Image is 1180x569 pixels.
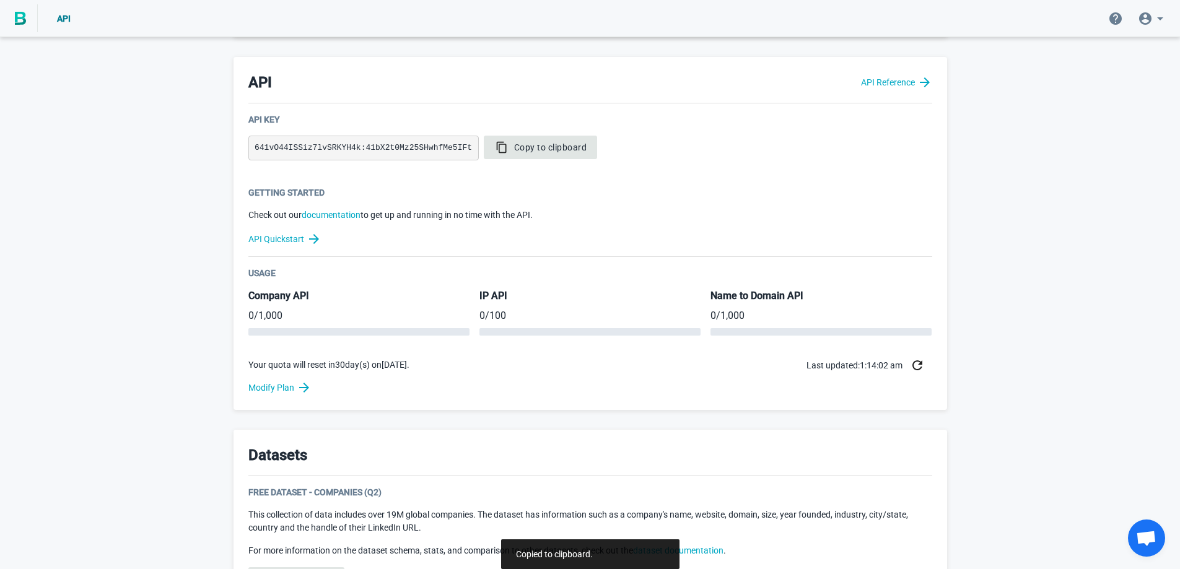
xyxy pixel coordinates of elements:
p: This collection of data includes over 19M global companies. The dataset has information such as a... [248,508,932,534]
p: Your quota will reset in 30 day(s) on [DATE] . [248,358,409,371]
div: API Key [248,113,932,126]
div: Last updated: 1:14:02 am [806,350,932,380]
p: For more information on the dataset schema, stats, and comparison to other datasets, check out the . [248,544,932,557]
h5: Company API [248,289,470,303]
a: API Quickstart [248,232,932,246]
div: Free Dataset - Companies (Q2) [248,486,932,498]
a: API Reference [861,75,932,90]
p: / 100 [479,308,701,323]
h5: Name to Domain API [710,289,932,303]
img: BigPicture.io [15,12,26,25]
h3: Datasets [248,445,307,466]
h3: API [248,72,272,93]
a: documentation [302,210,361,220]
span: Copy to clipboard [494,141,587,154]
span: API [57,14,71,24]
span: 0 [479,310,485,321]
p: Check out our to get up and running in no time with the API. [248,209,932,222]
span: Copied to clipboard. [516,549,593,559]
button: Copy to clipboard [484,136,598,159]
div: Getting Started [248,186,932,199]
span: 0 [710,310,716,321]
p: / 1,000 [248,308,470,323]
p: / 1,000 [710,308,932,323]
a: Modify Plan [248,380,932,395]
h5: IP API [479,289,701,303]
pre: 641vO44ISSiz7lvSRKYH4k:41bX2t0Mz25SHwhfMe5IFt [248,136,479,160]
a: Open chat [1128,519,1165,557]
span: 0 [248,310,254,321]
div: Usage [248,267,932,279]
